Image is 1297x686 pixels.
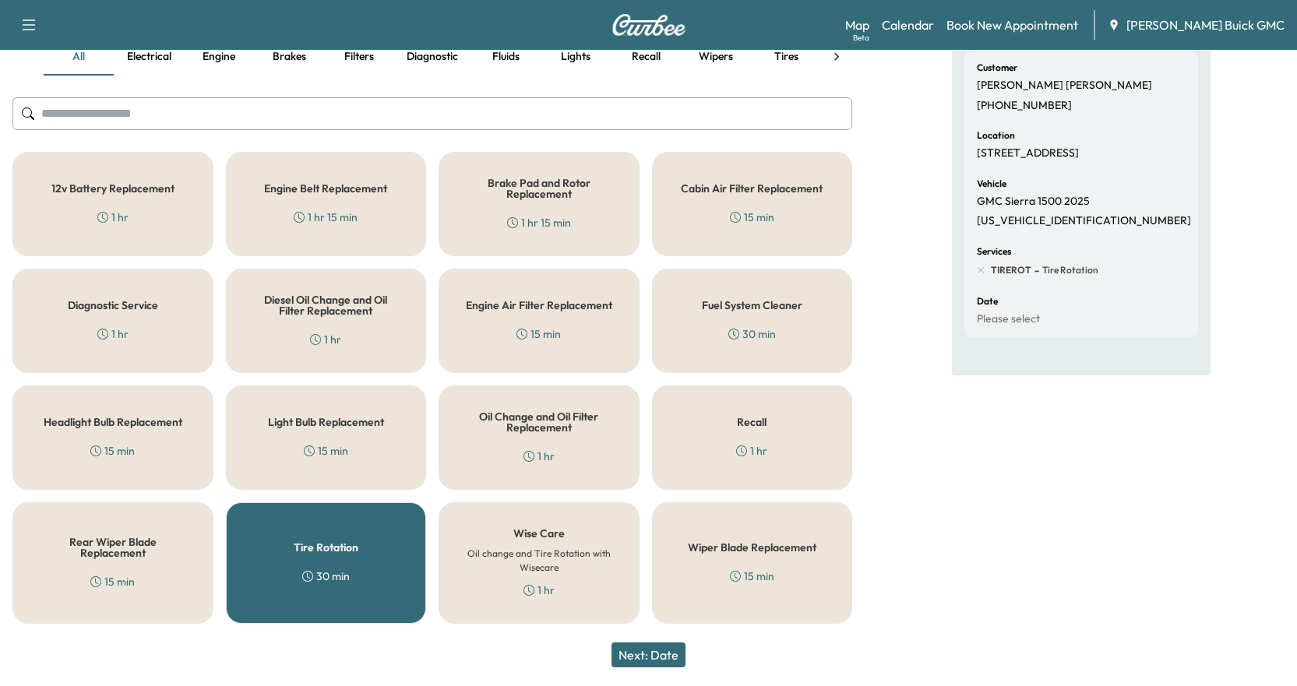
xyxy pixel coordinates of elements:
h5: Wise Care [513,528,565,539]
span: [PERSON_NAME] Buick GMC [1126,16,1285,34]
h5: Recall [737,417,767,427]
p: [PERSON_NAME] [PERSON_NAME] [977,79,1152,93]
a: MapBeta [845,16,869,34]
h6: Location [977,131,1015,140]
div: 1 hr 15 min [294,209,358,225]
p: GMC Sierra 1500 2025 [977,195,1090,209]
h5: Engine Air Filter Replacement [466,300,612,311]
button: all [44,38,114,76]
div: 30 min [302,568,350,584]
a: Calendar [882,16,934,34]
p: [PHONE_NUMBER] [977,99,1072,113]
span: - [1031,262,1039,278]
h5: Brake Pad and Rotor Replacement [464,178,614,199]
div: 1 hr [523,582,555,598]
button: Lights [541,38,611,76]
div: 1 hr [97,326,129,342]
h5: Cabin Air Filter Replacement [681,183,823,194]
span: Tire Rotation [1039,264,1098,276]
div: 15 min [730,209,774,225]
div: 1 hr [310,332,341,347]
h6: Services [977,247,1011,256]
button: Tires [751,38,821,76]
a: Book New Appointment [946,16,1078,34]
img: Curbee Logo [611,14,686,36]
h5: Wiper Blade Replacement [688,542,816,553]
button: Wipers [681,38,751,76]
p: Please select [977,312,1040,326]
h5: 12v Battery Replacement [51,183,174,194]
h5: Tire Rotation [294,542,358,553]
h5: Diagnostic Service [68,300,158,311]
div: basic tabs example [44,38,821,76]
h5: Oil Change and Oil Filter Replacement [464,411,614,433]
div: 15 min [90,574,135,589]
p: [US_VEHICLE_IDENTIFICATION_NUMBER] [977,214,1191,228]
div: 30 min [728,326,776,342]
button: Filters [324,38,394,76]
div: 1 hr [736,443,767,459]
h5: Light Bulb Replacement [268,417,384,427]
h5: Engine Belt Replacement [264,183,387,194]
div: 15 min [516,326,561,342]
button: Brakes [254,38,324,76]
h5: Rear Wiper Blade Replacement [38,536,188,558]
div: Beta [853,32,869,44]
h6: Date [977,297,998,306]
button: Electrical [114,38,184,76]
button: Diagnostic [394,38,471,76]
div: 15 min [730,568,774,584]
div: 1 hr [523,449,555,464]
div: 15 min [304,443,348,459]
div: 1 hr [97,209,129,225]
button: Recall [611,38,681,76]
h6: Customer [977,63,1017,72]
span: TIREROT [991,264,1031,276]
button: Engine [184,38,254,76]
h6: Vehicle [977,179,1006,188]
div: 1 hr 15 min [507,215,571,230]
h5: Headlight Bulb Replacement [44,417,182,427]
button: Fluids [471,38,541,76]
h5: Fuel System Cleaner [702,300,802,311]
button: Next: Date [611,642,686,667]
p: [STREET_ADDRESS] [977,146,1079,160]
h5: Diesel Oil Change and Oil Filter Replacement [252,294,401,316]
div: 15 min [90,443,135,459]
h6: Oil change and Tire Rotation with Wisecare [464,547,614,575]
